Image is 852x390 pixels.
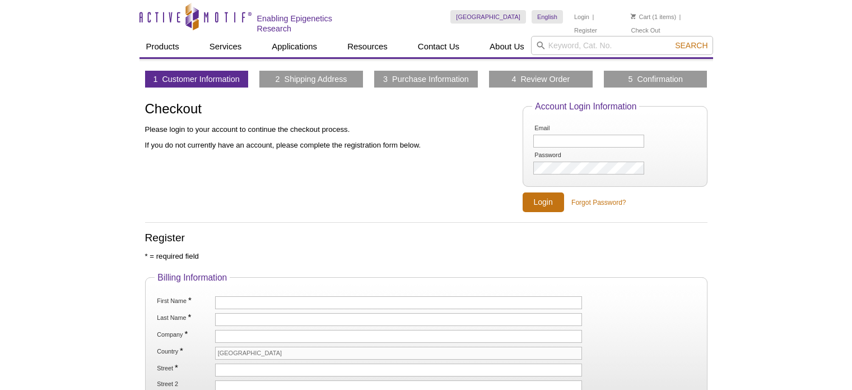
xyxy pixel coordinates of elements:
li: (1 items) [631,10,676,24]
a: Cart [631,13,650,21]
label: Last Name [156,313,213,322]
p: Please login to your account to continue the checkout process. [145,125,511,135]
a: Applications [265,36,324,57]
a: 1 Customer Information [153,74,239,84]
a: 2 Shipping Address [276,74,347,84]
legend: Billing Information [155,273,230,283]
h2: Enabling Epigenetics Research [257,13,369,34]
a: 4 Review Order [511,74,570,84]
li: | [679,10,681,24]
a: About Us [483,36,531,57]
button: Search [672,40,711,51]
a: English [532,10,563,24]
a: Register [574,26,597,34]
input: Keyword, Cat. No. [531,36,713,55]
a: [GEOGRAPHIC_DATA] [450,10,526,24]
label: Password [533,152,590,159]
a: Products [139,36,186,57]
input: Login [523,192,564,212]
h2: Register [145,233,707,243]
a: Forgot Password? [571,198,626,208]
p: * = required field [145,251,707,261]
a: 3 Purchase Information [383,74,469,84]
label: Email [533,125,590,132]
a: 5 Confirmation [628,74,683,84]
legend: Account Login Information [532,102,639,112]
img: Your Cart [631,13,636,19]
a: Resources [341,36,394,57]
a: Services [203,36,249,57]
li: | [592,10,594,24]
a: Login [574,13,589,21]
span: Search [675,41,707,50]
label: Street 2 [156,380,213,388]
label: Company [156,330,213,338]
label: Street [156,364,213,372]
a: Check Out [631,26,660,34]
label: Country [156,347,213,355]
label: First Name [156,296,213,305]
p: If you do not currently have an account, please complete the registration form below. [145,140,511,150]
a: Contact Us [411,36,466,57]
h1: Checkout [145,102,511,118]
